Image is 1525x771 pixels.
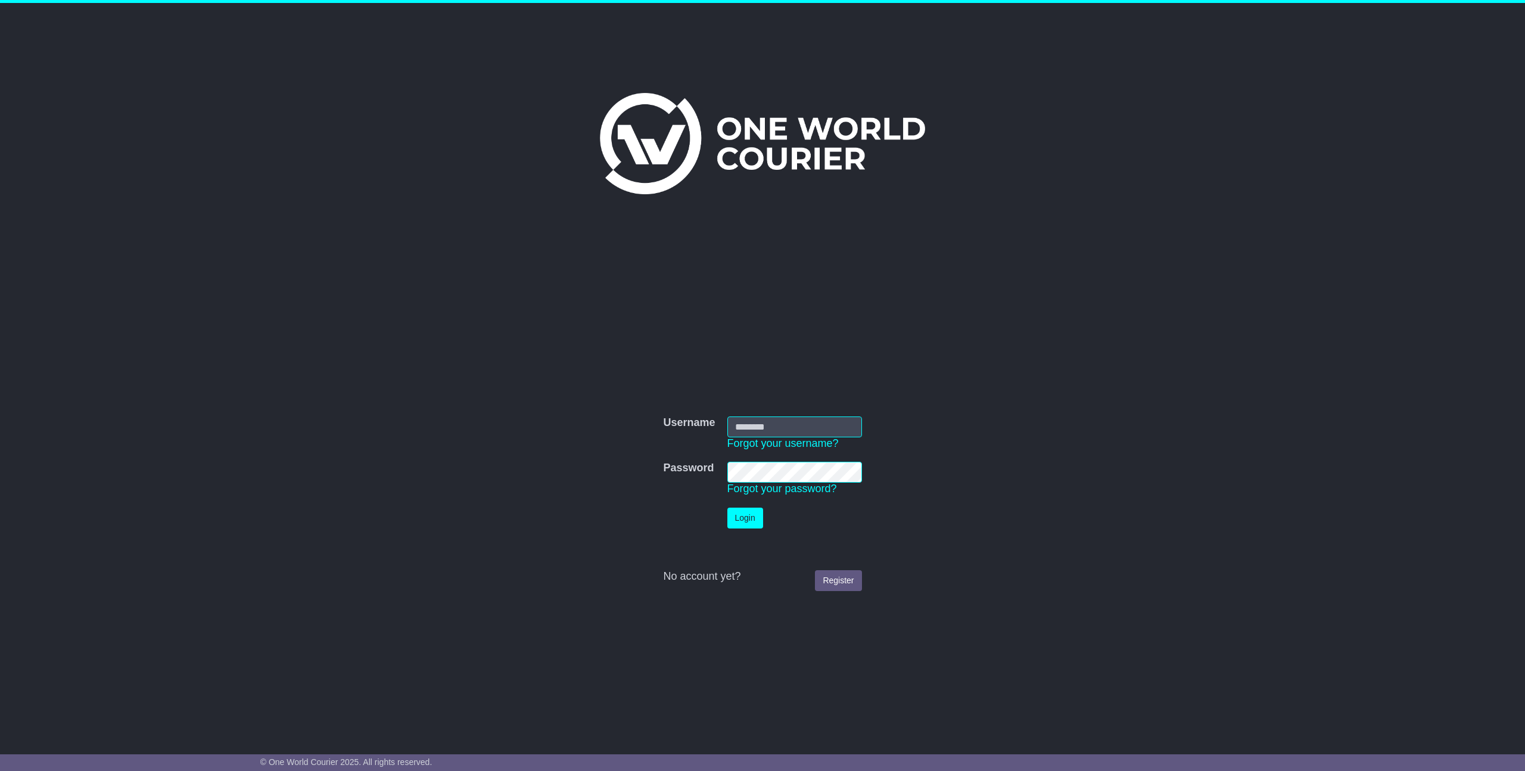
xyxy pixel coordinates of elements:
[727,483,837,495] a: Forgot your password?
[663,462,714,475] label: Password
[600,93,925,194] img: One World
[663,416,715,430] label: Username
[727,508,763,528] button: Login
[663,570,861,583] div: No account yet?
[260,757,432,767] span: © One World Courier 2025. All rights reserved.
[815,570,861,591] a: Register
[727,437,839,449] a: Forgot your username?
